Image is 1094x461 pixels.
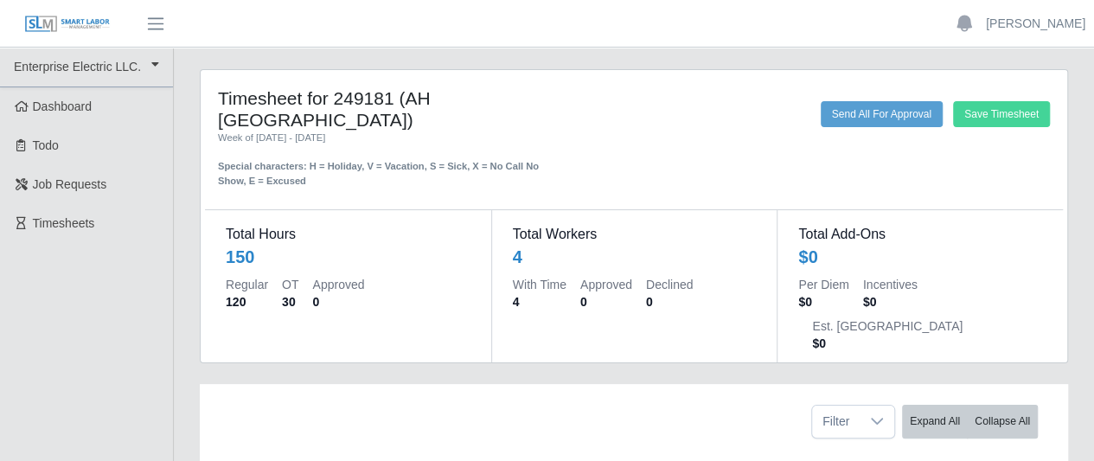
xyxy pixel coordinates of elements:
button: Save Timesheet [953,101,1050,127]
span: Timesheets [33,216,95,230]
dt: Total Add-Ons [798,224,1042,245]
dt: Total Workers [513,224,757,245]
button: Send All For Approval [821,101,943,127]
span: Filter [812,406,860,438]
dt: Incentives [863,276,918,293]
dd: $0 [798,293,848,311]
dd: 120 [226,293,268,311]
dd: 4 [513,293,566,311]
dt: With Time [513,276,566,293]
dd: $0 [863,293,918,311]
a: [PERSON_NAME] [986,15,1085,33]
dt: Total Hours [226,224,470,245]
dd: 0 [312,293,364,311]
dd: 0 [580,293,632,311]
dt: Regular [226,276,268,293]
h4: Timesheet for 249181 (AH [GEOGRAPHIC_DATA]) [218,87,549,131]
img: SLM Logo [24,15,111,34]
dt: Approved [580,276,632,293]
div: bulk actions [902,405,1038,439]
dd: 0 [646,293,693,311]
dt: Est. [GEOGRAPHIC_DATA] [812,317,963,335]
dd: $0 [812,335,963,352]
span: Dashboard [33,99,93,113]
button: Collapse All [967,405,1038,439]
dt: Approved [312,276,364,293]
dt: Declined [646,276,693,293]
span: Todo [33,138,59,152]
div: 150 [226,245,254,269]
dt: Per Diem [798,276,848,293]
div: $0 [798,245,817,269]
dt: OT [282,276,298,293]
dd: 30 [282,293,298,311]
div: 4 [513,245,522,269]
div: Special characters: H = Holiday, V = Vacation, S = Sick, X = No Call No Show, E = Excused [218,145,549,189]
div: Week of [DATE] - [DATE] [218,131,549,145]
span: Job Requests [33,177,107,191]
button: Expand All [902,405,968,439]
